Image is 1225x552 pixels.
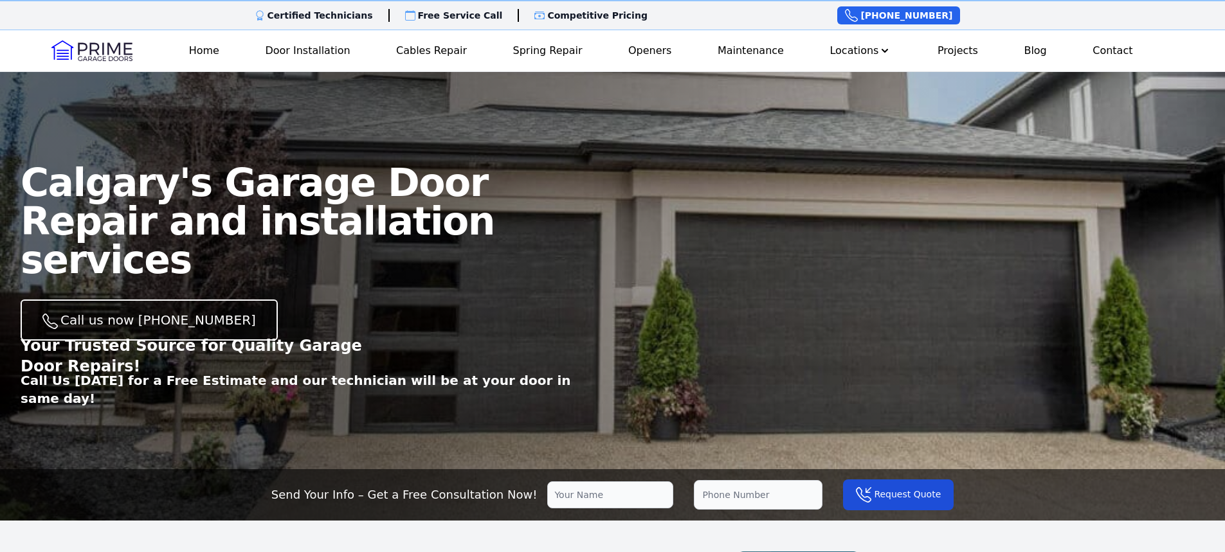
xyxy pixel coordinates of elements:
p: Send Your Info – Get a Free Consultation Now! [271,486,538,504]
a: Call us now [PHONE_NUMBER] [21,299,278,341]
span: Calgary's Garage Door Repair and installation services [21,160,495,282]
input: Your Name [547,481,673,508]
a: Home [184,38,224,64]
button: Request Quote [843,479,954,510]
input: Phone Number [694,480,822,510]
p: Call Us [DATE] for a Free Estimate and our technician will be at your door in same day! [21,371,613,407]
p: Competitive Pricing [547,9,648,22]
a: Contact [1087,38,1138,64]
button: Locations [824,38,896,64]
a: [PHONE_NUMBER] [837,6,960,24]
a: Maintenance [712,38,789,64]
img: Logo [51,40,132,61]
a: Cables Repair [391,38,472,64]
a: Openers [623,38,677,64]
a: Blog [1019,38,1051,64]
a: Projects [932,38,983,64]
p: Your Trusted Source for Quality Garage Door Repairs! [21,335,391,377]
p: Certified Technicians [268,9,373,22]
p: Free Service Call [418,9,503,22]
a: Spring Repair [508,38,588,64]
a: Door Installation [260,38,355,64]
